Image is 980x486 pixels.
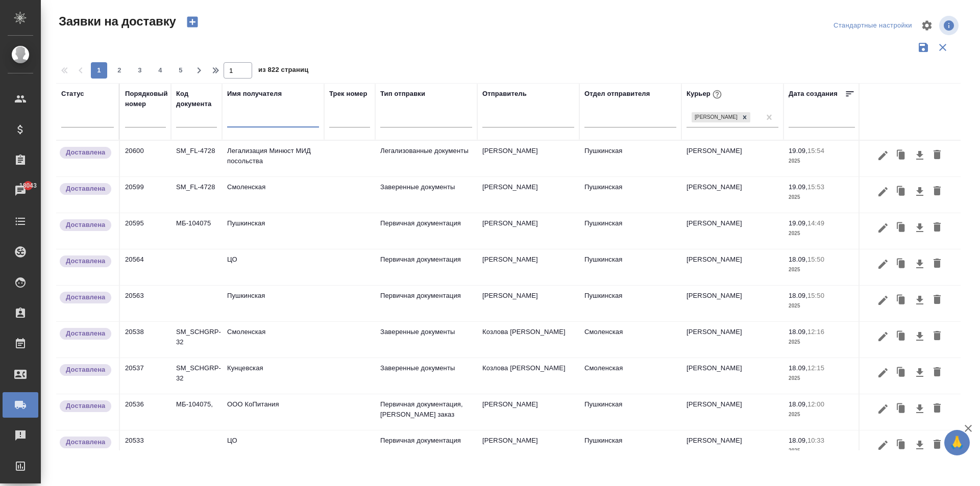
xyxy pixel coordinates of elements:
[928,363,946,382] button: Удалить
[477,430,579,466] td: [PERSON_NAME]
[789,156,855,166] p: 2025
[120,249,171,285] td: 20564
[911,436,928,455] button: Скачать
[176,89,217,109] div: Код документа
[375,213,477,249] td: Первичная документация
[789,301,855,311] p: 2025
[807,219,824,227] p: 14:49
[579,177,681,213] td: Пушкинская
[120,177,171,213] td: 20599
[222,358,324,394] td: Кунцевская
[579,141,681,176] td: Пушкинская
[375,177,477,213] td: Заверенные документы
[120,394,171,430] td: 20536
[66,401,105,411] p: Доставлена
[477,213,579,249] td: [PERSON_NAME]
[681,249,783,285] td: [PERSON_NAME]
[152,65,168,75] span: 4
[789,228,855,239] p: 2025
[789,446,855,456] p: 2025
[477,286,579,321] td: [PERSON_NAME]
[120,286,171,321] td: 20563
[939,16,961,35] span: Посмотреть информацию
[579,286,681,321] td: Пушкинская
[789,400,807,408] p: 18.09,
[789,337,855,347] p: 2025
[911,182,928,201] button: Скачать
[66,220,105,230] p: Доставлена
[59,327,114,341] div: Документы доставлены, фактическая дата доставки проставиться автоматически
[171,177,222,213] td: SM_FL-4728
[789,437,807,444] p: 18.09,
[928,327,946,346] button: Удалить
[13,181,43,191] span: 18043
[928,146,946,165] button: Удалить
[222,430,324,466] td: ЦО
[948,432,966,453] span: 🙏
[789,328,807,336] p: 18.09,
[222,286,324,321] td: Пушкинская
[56,13,176,30] span: Заявки на доставку
[375,394,477,430] td: Первичная документация, [PERSON_NAME] заказ
[171,213,222,249] td: МБ-104075
[874,363,892,382] button: Редактировать
[874,254,892,274] button: Редактировать
[477,177,579,213] td: [PERSON_NAME]
[789,192,855,202] p: 2025
[66,147,105,158] p: Доставлена
[914,38,933,57] button: Сохранить фильтры
[928,182,946,201] button: Удалить
[66,437,105,447] p: Доставлена
[944,430,970,455] button: 🙏
[892,218,911,238] button: Клонировать
[681,322,783,357] td: [PERSON_NAME]
[692,112,739,123] div: [PERSON_NAME]
[180,13,205,31] button: Создать
[579,213,681,249] td: Пушкинская
[928,291,946,310] button: Удалить
[928,218,946,238] button: Удалить
[892,146,911,165] button: Клонировать
[66,292,105,302] p: Доставлена
[911,399,928,419] button: Скачать
[173,62,189,79] button: 5
[579,430,681,466] td: Пушкинская
[222,213,324,249] td: Пушкинская
[928,254,946,274] button: Удалить
[789,292,807,299] p: 18.09,
[681,358,783,394] td: [PERSON_NAME]
[375,141,477,176] td: Легализованные документы
[120,358,171,394] td: 20537
[789,373,855,383] p: 2025
[66,365,105,375] p: Доставлена
[477,249,579,285] td: [PERSON_NAME]
[928,436,946,455] button: Удалить
[681,141,783,176] td: [PERSON_NAME]
[874,218,892,238] button: Редактировать
[579,358,681,394] td: Смоленская
[375,322,477,357] td: Заверенные документы
[111,62,128,79] button: 2
[380,89,425,99] div: Тип отправки
[892,327,911,346] button: Клонировать
[132,65,148,75] span: 3
[892,291,911,310] button: Клонировать
[375,358,477,394] td: Заверенные документы
[59,436,114,449] div: Документы доставлены, фактическая дата доставки проставиться автоматически
[579,322,681,357] td: Смоленская
[579,249,681,285] td: Пушкинская
[477,141,579,176] td: [PERSON_NAME]
[807,183,824,191] p: 15:53
[681,177,783,213] td: [PERSON_NAME]
[892,254,911,274] button: Клонировать
[911,218,928,238] button: Скачать
[3,178,38,203] a: 18043
[171,322,222,357] td: SM_SCHGRP-32
[928,399,946,419] button: Удалить
[710,88,724,101] button: При выборе курьера статус заявки автоматически поменяется на «Принята»
[482,89,527,99] div: Отправитель
[120,430,171,466] td: 20533
[807,400,824,408] p: 12:00
[681,286,783,321] td: [PERSON_NAME]
[329,89,367,99] div: Трек номер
